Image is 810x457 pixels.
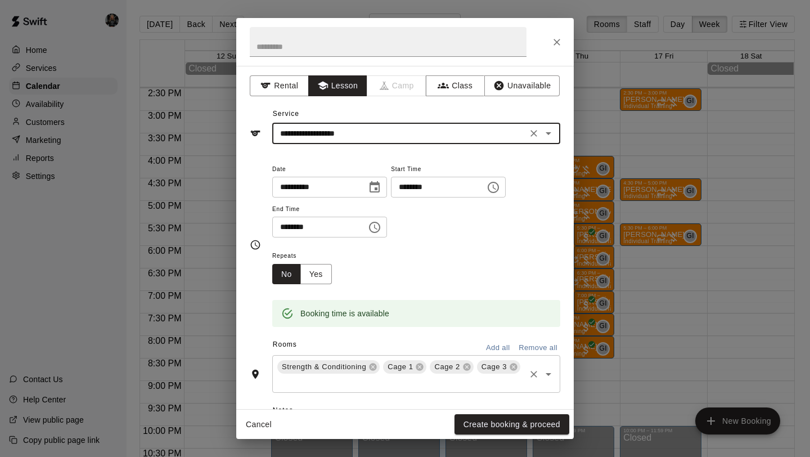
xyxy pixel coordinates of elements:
[250,128,261,139] svg: Service
[480,339,516,357] button: Add all
[526,126,542,141] button: Clear
[272,264,332,285] div: outlined button group
[363,176,386,199] button: Choose date, selected date is Oct 16, 2025
[426,75,485,96] button: Class
[273,402,560,420] span: Notes
[541,366,556,382] button: Open
[391,162,506,177] span: Start Time
[273,340,297,348] span: Rooms
[272,202,387,217] span: End Time
[484,75,560,96] button: Unavailable
[250,239,261,250] svg: Timing
[277,361,371,373] span: Strength & Conditioning
[300,303,389,324] div: Booking time is available
[477,361,511,373] span: Cage 3
[454,414,569,435] button: Create booking & proceed
[241,414,277,435] button: Cancel
[516,339,560,357] button: Remove all
[383,360,426,374] div: Cage 1
[250,369,261,380] svg: Rooms
[477,360,520,374] div: Cage 3
[383,361,417,373] span: Cage 1
[430,360,473,374] div: Cage 2
[273,110,299,118] span: Service
[250,75,309,96] button: Rental
[272,249,341,264] span: Repeats
[526,366,542,382] button: Clear
[482,176,505,199] button: Choose time, selected time is 8:30 PM
[430,361,464,373] span: Cage 2
[363,216,386,239] button: Choose time, selected time is 9:00 PM
[367,75,426,96] span: Camps can only be created in the Services page
[541,126,556,141] button: Open
[300,264,332,285] button: Yes
[308,75,367,96] button: Lesson
[547,32,567,52] button: Close
[272,264,301,285] button: No
[277,360,380,374] div: Strength & Conditioning
[272,162,387,177] span: Date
